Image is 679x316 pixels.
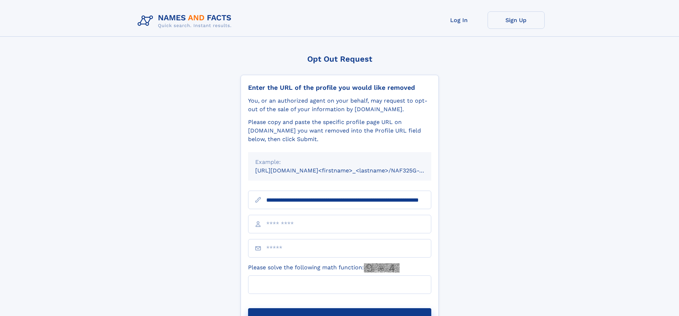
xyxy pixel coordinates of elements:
a: Sign Up [488,11,545,29]
div: You, or an authorized agent on your behalf, may request to opt-out of the sale of your informatio... [248,97,431,114]
label: Please solve the following math function: [248,263,400,273]
img: Logo Names and Facts [135,11,237,31]
div: Opt Out Request [241,55,439,63]
a: Log In [431,11,488,29]
div: Enter the URL of the profile you would like removed [248,84,431,92]
div: Example: [255,158,424,166]
small: [URL][DOMAIN_NAME]<firstname>_<lastname>/NAF325G-xxxxxxxx [255,167,445,174]
div: Please copy and paste the specific profile page URL on [DOMAIN_NAME] you want removed into the Pr... [248,118,431,144]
